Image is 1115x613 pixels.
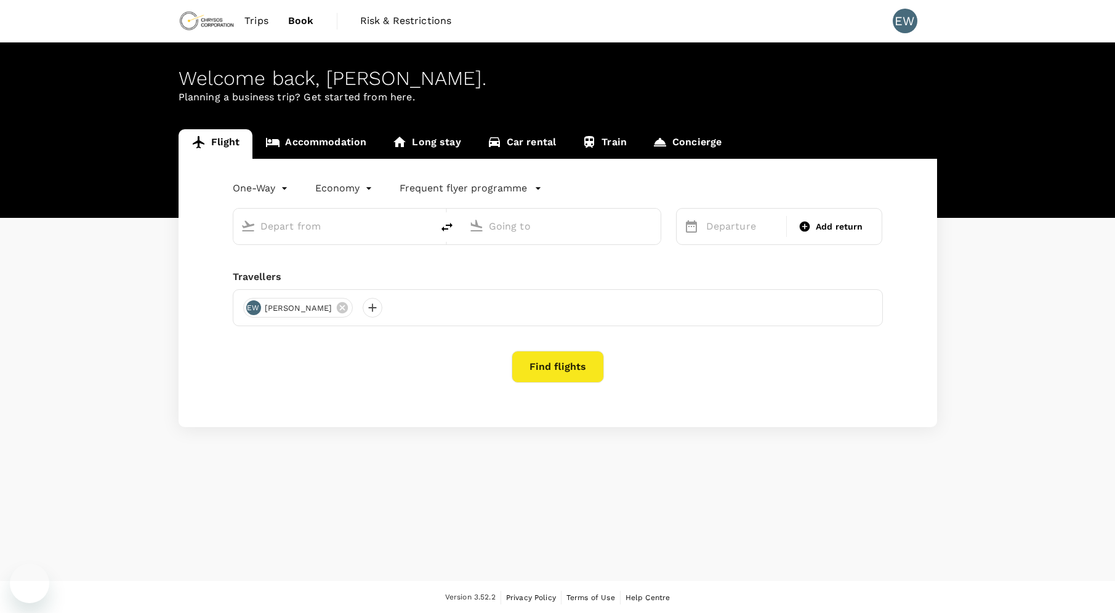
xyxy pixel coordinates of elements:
[489,217,635,236] input: Going to
[893,9,917,33] div: EW
[566,593,615,602] span: Terms of Use
[360,14,452,28] span: Risk & Restrictions
[233,270,883,284] div: Travellers
[179,90,937,105] p: Planning a business trip? Get started from here.
[400,181,542,196] button: Frequent flyer programme
[233,178,291,198] div: One-Way
[474,129,570,159] a: Car rental
[244,14,268,28] span: Trips
[626,591,670,604] a: Help Centre
[445,591,496,604] span: Version 3.52.2
[400,181,527,196] p: Frequent flyer programme
[260,217,406,236] input: Depart from
[424,225,426,227] button: Open
[506,593,556,602] span: Privacy Policy
[506,591,556,604] a: Privacy Policy
[179,67,937,90] div: Welcome back , [PERSON_NAME] .
[252,129,379,159] a: Accommodation
[652,225,654,227] button: Open
[288,14,314,28] span: Book
[512,351,604,383] button: Find flights
[246,300,261,315] div: EW
[816,220,863,233] span: Add return
[379,129,473,159] a: Long stay
[432,212,462,242] button: delete
[257,302,340,315] span: [PERSON_NAME]
[179,129,253,159] a: Flight
[706,219,779,234] p: Departure
[315,178,375,198] div: Economy
[626,593,670,602] span: Help Centre
[243,298,353,318] div: EW[PERSON_NAME]
[569,129,640,159] a: Train
[10,564,49,603] iframe: Button to launch messaging window
[179,7,235,34] img: Chrysos Corporation
[640,129,735,159] a: Concierge
[566,591,615,604] a: Terms of Use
